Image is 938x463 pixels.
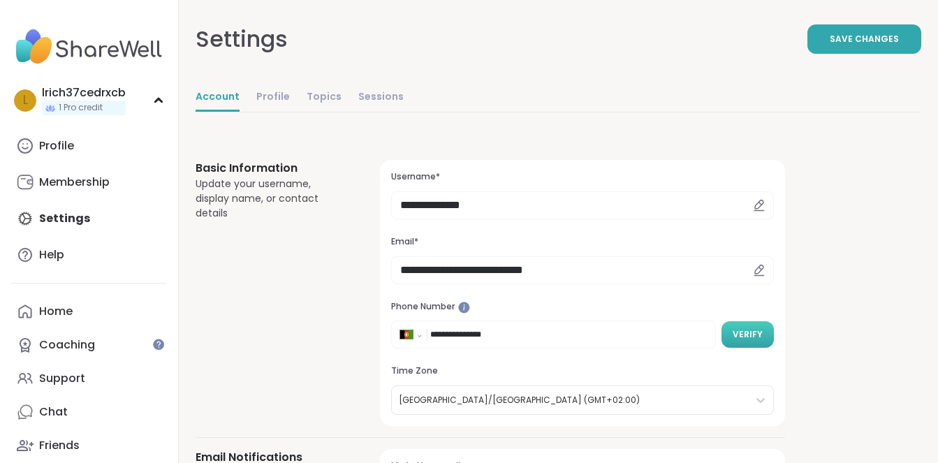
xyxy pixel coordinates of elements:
[39,404,68,420] div: Chat
[391,171,774,183] h3: Username*
[733,328,763,341] span: Verify
[11,129,167,163] a: Profile
[391,301,774,313] h3: Phone Number
[11,328,167,362] a: Coaching
[59,102,103,114] span: 1 Pro credit
[39,304,73,319] div: Home
[196,177,346,221] div: Update your username, display name, or contact details
[256,84,290,112] a: Profile
[39,337,95,353] div: Coaching
[39,371,85,386] div: Support
[391,236,774,248] h3: Email*
[11,362,167,395] a: Support
[458,302,470,314] iframe: Spotlight
[39,175,110,190] div: Membership
[830,33,899,45] span: Save Changes
[307,84,342,112] a: Topics
[39,138,74,154] div: Profile
[39,247,64,263] div: Help
[391,365,774,377] h3: Time Zone
[11,295,167,328] a: Home
[196,160,346,177] h3: Basic Information
[153,339,164,350] iframe: Spotlight
[11,22,167,71] img: ShareWell Nav Logo
[11,166,167,199] a: Membership
[23,91,28,110] span: l
[721,321,774,348] button: Verify
[358,84,404,112] a: Sessions
[807,24,921,54] button: Save Changes
[11,395,167,429] a: Chat
[196,84,240,112] a: Account
[196,22,288,56] div: Settings
[11,238,167,272] a: Help
[11,429,167,462] a: Friends
[42,85,126,101] div: lrich37cedrxcb
[39,438,80,453] div: Friends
